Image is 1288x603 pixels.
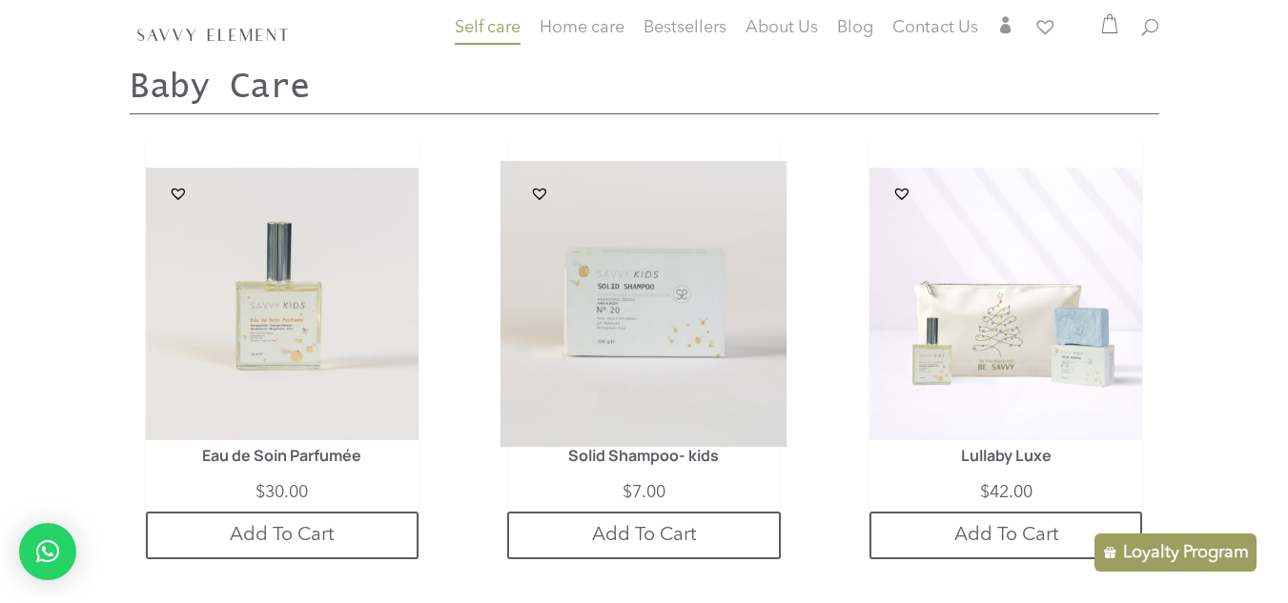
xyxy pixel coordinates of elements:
[746,19,818,36] span: About Us
[644,19,726,36] span: Bestsellers
[507,512,780,559] a: Add to cart: “Solid Shampoo- kids”
[173,448,391,474] h1: Eau de Soin Parfumée
[897,448,1115,474] h1: Lullaby Luxe
[623,484,665,501] bdi: 7.00
[540,19,624,36] span: Home care
[501,161,787,448] img: Solid Shampoo- kids
[455,21,521,59] a: Self care
[146,168,419,440] img: Eau de Soin Parfumée
[837,19,873,36] span: Blog
[130,67,1159,113] h2: Baby Care
[980,484,990,501] span: $
[980,484,1032,501] bdi: 42.00
[746,21,818,40] a: About Us
[837,21,873,40] a: Blog
[146,512,419,559] a: Add to cart: “Eau de Soin Parfumée”
[623,484,632,501] span: $
[455,19,521,36] span: Self care
[892,19,978,36] span: Contact Us
[869,168,1142,440] img: Lullaby Luxe
[869,512,1142,559] a: Add to cart: “Lullaby Luxe”
[892,21,978,40] a: Contact Us
[133,24,292,44] img: SavvyElement
[997,16,1014,33] span: 
[256,484,308,501] bdi: 30.00
[256,484,265,501] span: $
[997,16,1014,40] a: 
[540,21,624,59] a: Home care
[644,21,726,40] a: Bestsellers
[1123,541,1249,564] p: Loyalty Program
[535,448,753,474] h1: Solid Shampoo- kids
